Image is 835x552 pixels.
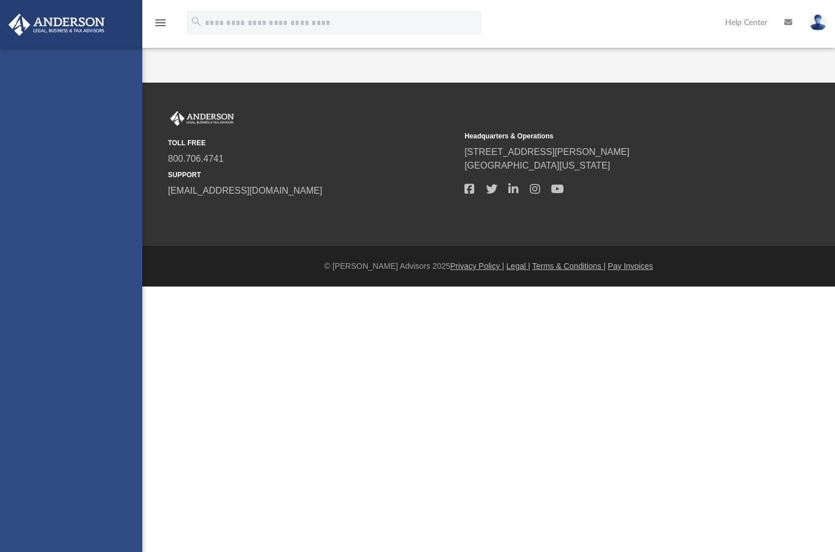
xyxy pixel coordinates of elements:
[464,161,610,170] a: [GEOGRAPHIC_DATA][US_STATE]
[154,16,167,30] i: menu
[154,22,167,30] a: menu
[168,186,322,195] a: [EMAIL_ADDRESS][DOMAIN_NAME]
[168,138,456,148] small: TOLL FREE
[142,260,835,272] div: © [PERSON_NAME] Advisors 2025
[809,14,826,31] img: User Pic
[450,261,504,271] a: Privacy Policy |
[168,154,224,163] a: 800.706.4741
[507,261,530,271] a: Legal |
[464,147,630,157] a: [STREET_ADDRESS][PERSON_NAME]
[464,131,753,141] small: Headquarters & Operations
[168,170,456,180] small: SUPPORT
[168,111,236,126] img: Anderson Advisors Platinum Portal
[608,261,653,271] a: Pay Invoices
[5,14,108,36] img: Anderson Advisors Platinum Portal
[532,261,606,271] a: Terms & Conditions |
[190,15,203,28] i: search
